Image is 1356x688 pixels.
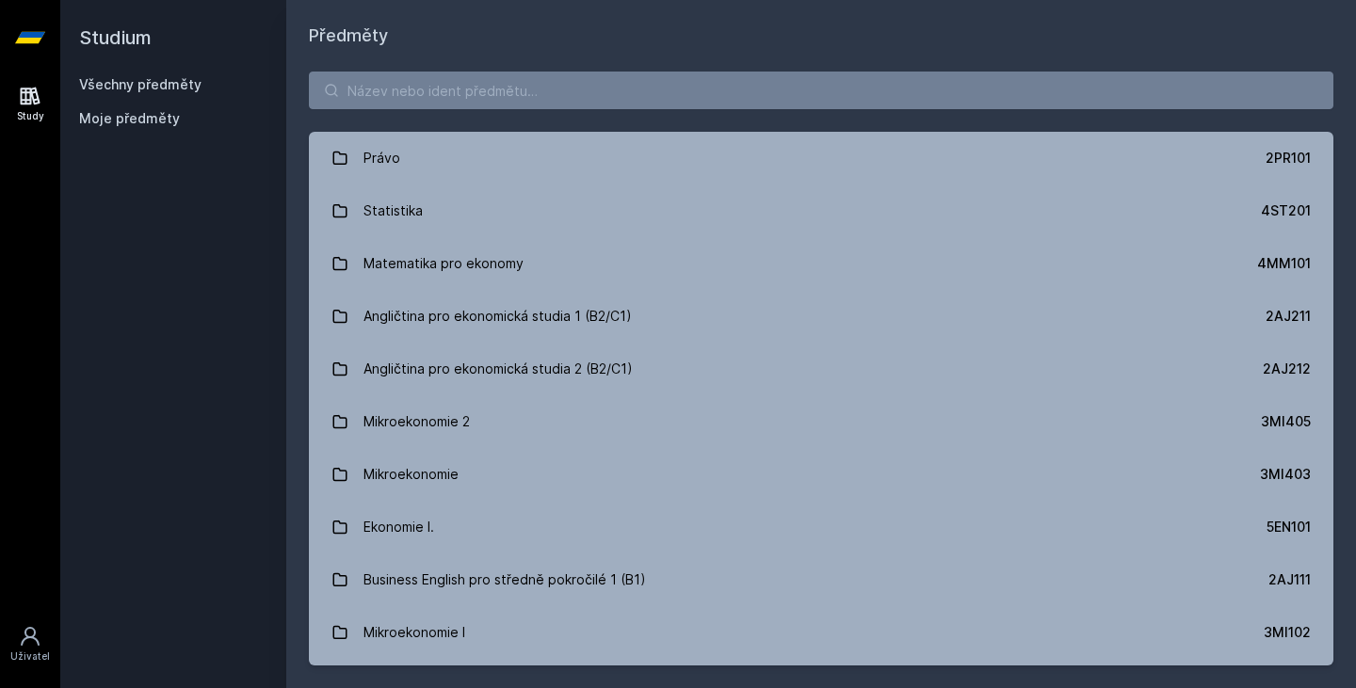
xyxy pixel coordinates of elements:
[1267,518,1311,536] div: 5EN101
[363,139,400,177] div: Právo
[309,501,1333,553] a: Ekonomie I. 5EN101
[363,297,632,335] div: Angličtina pro ekonomická studia 1 (B2/C1)
[1264,623,1311,642] div: 3MI102
[309,23,1333,49] h1: Předměty
[363,245,524,282] div: Matematika pro ekonomy
[4,75,56,133] a: Study
[363,561,646,599] div: Business English pro středně pokročilé 1 (B1)
[309,343,1333,395] a: Angličtina pro ekonomická studia 2 (B2/C1) 2AJ212
[79,76,202,92] a: Všechny předměty
[4,616,56,673] a: Uživatel
[1266,307,1311,326] div: 2AJ211
[1261,412,1311,431] div: 3MI405
[1268,570,1311,589] div: 2AJ111
[10,649,50,664] div: Uživatel
[309,606,1333,659] a: Mikroekonomie I 3MI102
[363,456,459,493] div: Mikroekonomie
[363,350,633,388] div: Angličtina pro ekonomická studia 2 (B2/C1)
[309,72,1333,109] input: Název nebo ident předmětu…
[363,614,465,651] div: Mikroekonomie I
[309,132,1333,184] a: Právo 2PR101
[363,508,434,546] div: Ekonomie I.
[309,553,1333,606] a: Business English pro středně pokročilé 1 (B1) 2AJ111
[309,448,1333,501] a: Mikroekonomie 3MI403
[1257,254,1311,273] div: 4MM101
[79,109,180,128] span: Moje předměty
[363,192,423,230] div: Statistika
[309,184,1333,237] a: Statistika 4ST201
[1260,465,1311,484] div: 3MI403
[1263,360,1311,378] div: 2AJ212
[363,403,470,440] div: Mikroekonomie 2
[1266,149,1311,168] div: 2PR101
[309,290,1333,343] a: Angličtina pro ekonomická studia 1 (B2/C1) 2AJ211
[309,395,1333,448] a: Mikroekonomie 2 3MI405
[1261,201,1311,220] div: 4ST201
[17,109,44,123] div: Study
[309,237,1333,290] a: Matematika pro ekonomy 4MM101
